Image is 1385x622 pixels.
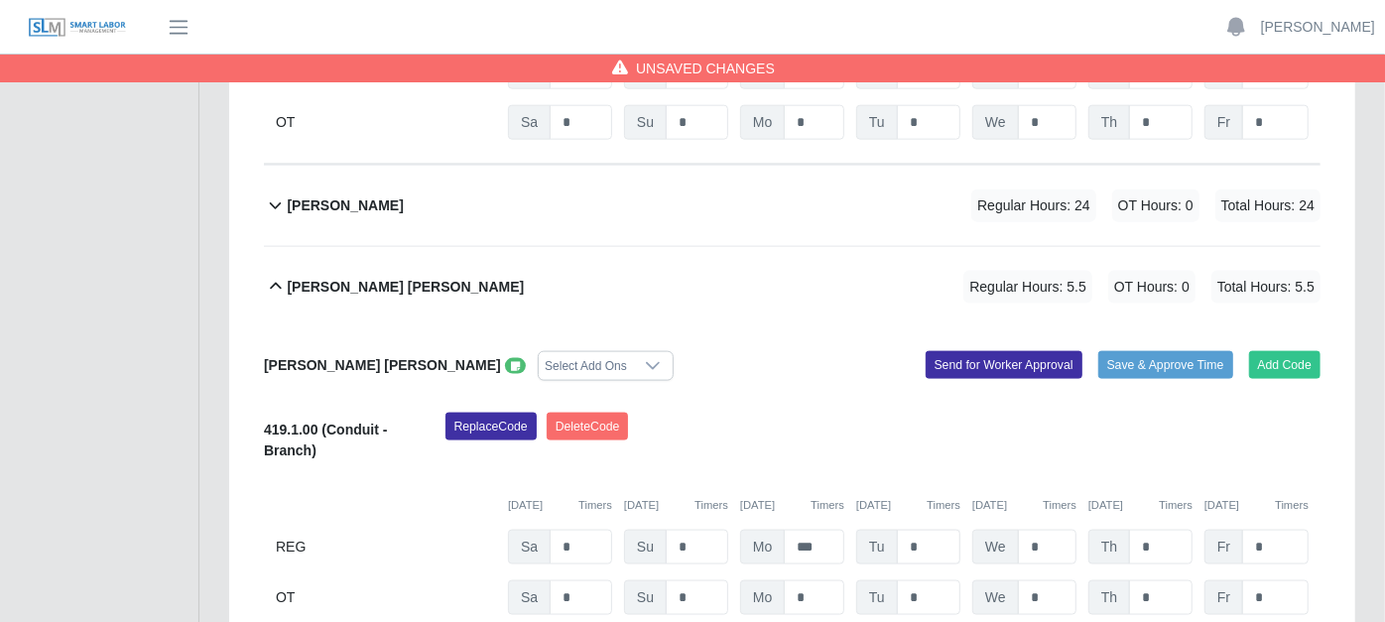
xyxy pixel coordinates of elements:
button: Add Code [1249,351,1322,379]
button: Timers [1275,497,1309,514]
button: Save & Approve Time [1098,351,1233,379]
div: [DATE] [972,497,1076,514]
span: Sa [508,105,551,140]
button: Send for Worker Approval [926,351,1082,379]
button: [PERSON_NAME] [PERSON_NAME] Regular Hours: 5.5 OT Hours: 0 Total Hours: 5.5 [264,247,1321,327]
button: ReplaceCode [445,413,537,440]
span: Su [624,105,667,140]
div: [DATE] [508,497,612,514]
button: Timers [811,497,844,514]
div: [DATE] [1204,497,1309,514]
a: [PERSON_NAME] [1261,17,1375,38]
span: Th [1088,580,1130,615]
span: Total Hours: 5.5 [1211,271,1321,304]
img: SLM Logo [28,17,127,39]
span: Sa [508,530,551,564]
b: [PERSON_NAME] [PERSON_NAME] [287,277,524,298]
span: Tu [856,580,898,615]
span: Mo [740,530,785,564]
div: OT [276,105,496,140]
button: DeleteCode [547,413,629,440]
span: Th [1088,105,1130,140]
span: Fr [1204,105,1243,140]
div: REG [276,530,496,564]
div: Select Add Ons [539,352,633,380]
span: Regular Hours: 5.5 [963,271,1092,304]
span: We [972,105,1019,140]
button: [PERSON_NAME] Regular Hours: 24 OT Hours: 0 Total Hours: 24 [264,166,1321,246]
div: OT [276,580,496,615]
span: Mo [740,105,785,140]
button: Timers [1159,497,1193,514]
span: Unsaved Changes [636,59,775,78]
b: 419.1.00 (Conduit - Branch) [264,422,387,458]
span: Tu [856,530,898,564]
span: Su [624,530,667,564]
b: [PERSON_NAME] [287,195,403,216]
span: OT Hours: 0 [1108,271,1196,304]
span: Regular Hours: 24 [971,189,1096,222]
div: [DATE] [740,497,844,514]
span: Th [1088,530,1130,564]
span: OT Hours: 0 [1112,189,1199,222]
span: Mo [740,580,785,615]
span: We [972,580,1019,615]
span: Total Hours: 24 [1215,189,1321,222]
button: Timers [927,497,960,514]
span: Su [624,580,667,615]
b: [PERSON_NAME] [PERSON_NAME] [264,357,501,373]
div: [DATE] [1088,497,1193,514]
span: Tu [856,105,898,140]
span: Sa [508,580,551,615]
button: Timers [578,497,612,514]
div: [DATE] [856,497,960,514]
button: Timers [694,497,728,514]
button: Timers [1043,497,1076,514]
span: We [972,530,1019,564]
a: View/Edit Notes [505,357,527,373]
div: [DATE] [624,497,728,514]
span: Fr [1204,530,1243,564]
span: Fr [1204,580,1243,615]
